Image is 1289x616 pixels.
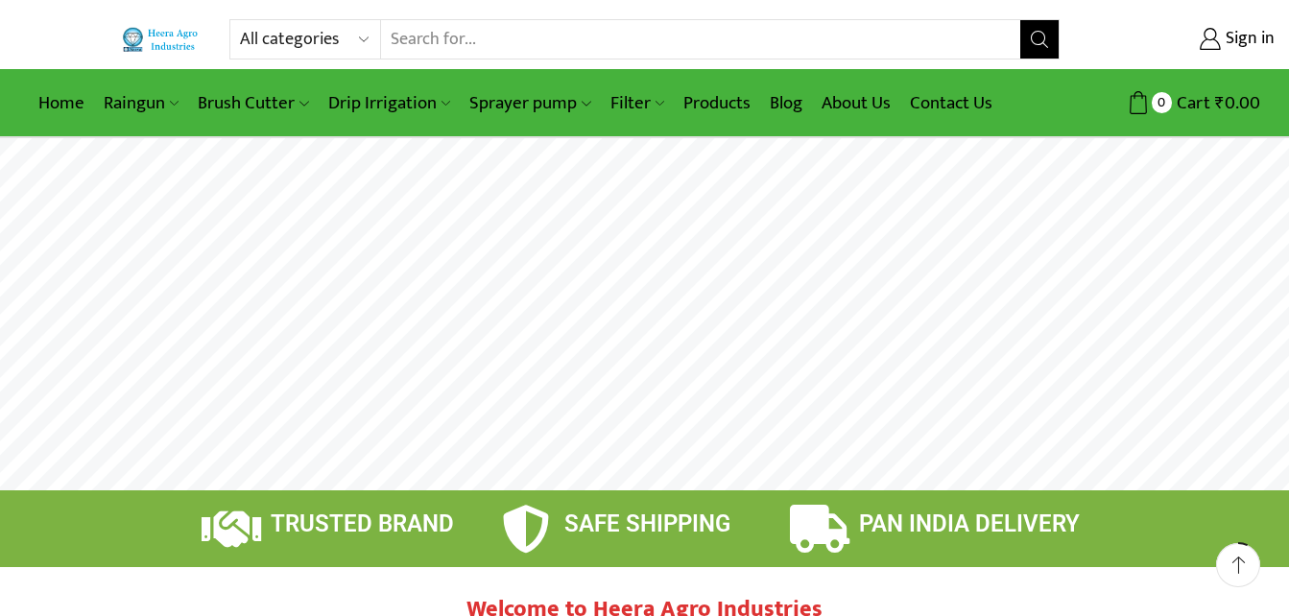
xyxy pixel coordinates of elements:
span: ₹ [1215,88,1225,118]
a: Products [674,81,760,126]
span: SAFE SHIPPING [564,510,730,537]
a: Brush Cutter [188,81,318,126]
a: Sign in [1088,22,1275,57]
span: Sign in [1221,27,1275,52]
a: Blog [760,81,812,126]
a: Contact Us [900,81,1002,126]
button: Search button [1020,20,1059,59]
a: Raingun [94,81,188,126]
span: Cart [1172,90,1210,116]
input: Search for... [381,20,1020,59]
a: Filter [601,81,674,126]
a: Drip Irrigation [319,81,460,126]
a: Home [29,81,94,126]
a: 0 Cart ₹0.00 [1079,85,1260,121]
a: Sprayer pump [460,81,600,126]
span: TRUSTED BRAND [271,510,454,537]
span: PAN INDIA DELIVERY [859,510,1080,537]
bdi: 0.00 [1215,88,1260,118]
span: 0 [1152,92,1172,112]
a: About Us [812,81,900,126]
